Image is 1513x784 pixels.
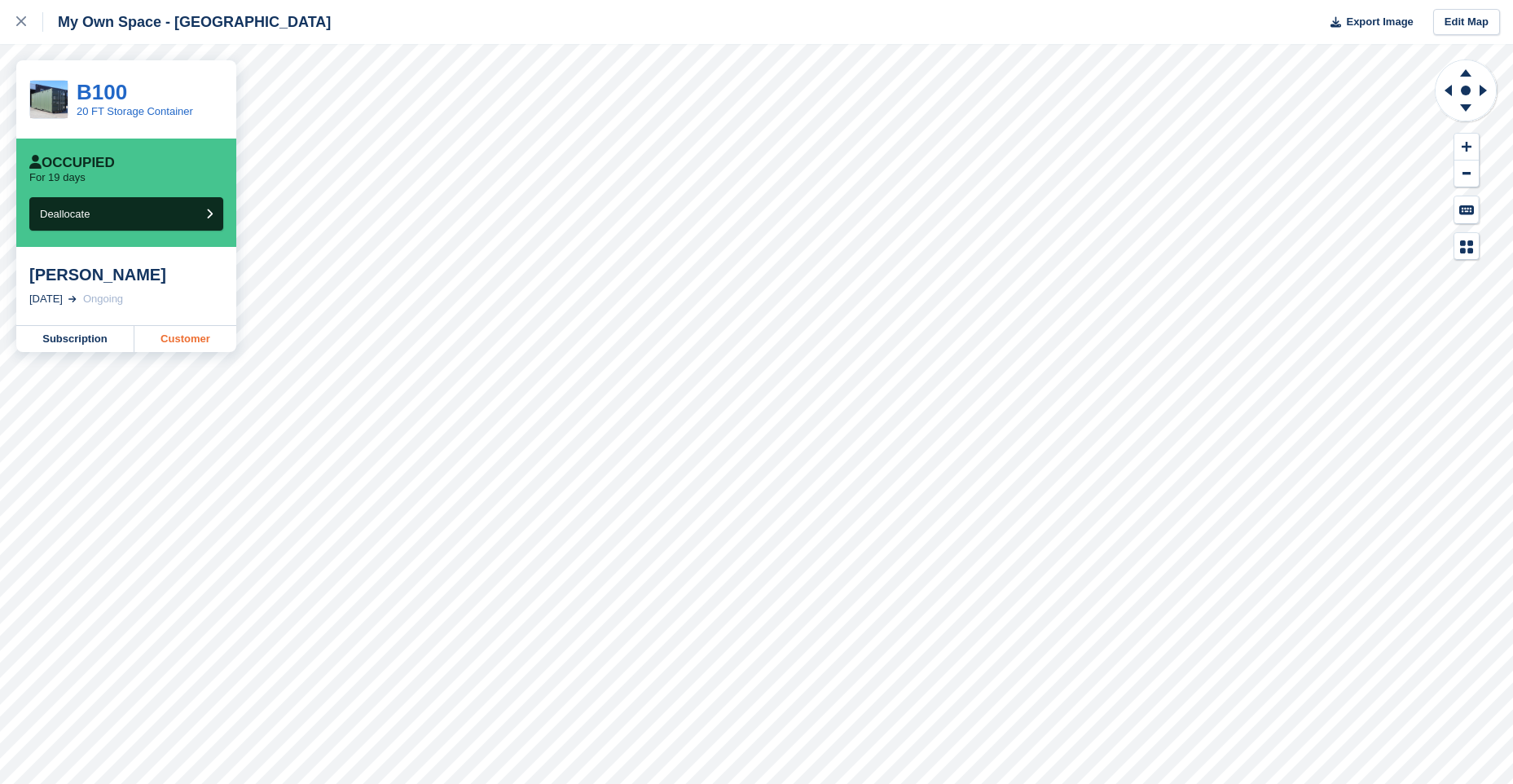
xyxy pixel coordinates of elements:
img: CSS_Pricing_20ftContainer_683x683.jpg [30,81,68,118]
div: [PERSON_NAME] [29,265,223,284]
span: Deallocate [40,208,90,220]
span: Export Image [1346,14,1413,30]
button: Zoom Out [1454,161,1479,187]
a: 20 FT Storage Container [77,105,193,117]
button: Export Image [1321,9,1414,36]
button: Map Legend [1454,233,1479,260]
img: arrow-right-light-icn-cde0832a797a2874e46488d9cf13f60e5c3a73dbe684e267c42b8395dfbc2abf.svg [68,296,77,302]
p: For 19 days [29,171,86,184]
div: Occupied [29,155,115,171]
a: Customer [134,326,236,352]
a: Subscription [16,326,134,352]
div: [DATE] [29,291,63,307]
a: Edit Map [1433,9,1500,36]
div: Ongoing [83,291,123,307]
button: Keyboard Shortcuts [1454,196,1479,223]
button: Deallocate [29,197,223,231]
div: My Own Space - [GEOGRAPHIC_DATA] [43,12,331,32]
a: B100 [77,80,127,104]
button: Zoom In [1454,134,1479,161]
